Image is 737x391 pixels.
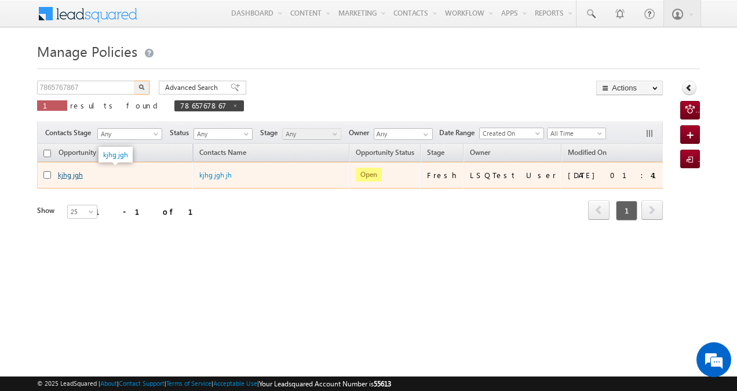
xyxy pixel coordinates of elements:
[53,146,122,161] a: Opportunity Name
[568,170,684,180] div: [DATE] 01:41 PM
[43,100,61,110] span: 1
[20,61,49,76] img: d_60004797649_company_0_60004797649
[166,379,211,387] a: Terms of Service
[596,81,663,95] button: Actions
[194,128,253,140] a: Any
[259,379,391,388] span: Your Leadsquared Account Number is
[616,201,637,220] span: 1
[547,128,606,139] a: All Time
[439,128,479,138] span: Date Range
[97,128,162,140] a: Any
[60,61,195,76] div: Chat with us now
[194,129,249,139] span: Any
[356,168,382,182] span: Open
[37,378,391,389] span: © 2025 LeadSquared | | | | |
[282,128,341,140] a: Any
[427,170,458,180] div: Fresh
[100,379,117,387] a: About
[194,146,252,161] span: Contacts Name
[480,128,540,139] span: Created On
[190,6,218,34] div: Minimize live chat window
[283,129,338,139] span: Any
[479,128,544,139] a: Created On
[588,200,610,220] span: prev
[37,42,137,60] span: Manage Policies
[119,379,165,387] a: Contact Support
[165,82,221,93] span: Advanced Search
[170,128,194,138] span: Status
[43,150,51,157] input: Check all records
[95,205,207,218] div: 1 - 1 of 1
[562,146,612,161] a: Modified On
[260,128,282,138] span: Stage
[103,150,128,159] a: kjhg jgh
[45,128,96,138] span: Contacts Stage
[58,171,83,179] a: kjhg jgh
[158,305,210,321] em: Start Chat
[199,171,232,179] a: kjhg jgh jh
[67,205,97,219] a: 25
[70,100,162,110] span: results found
[180,100,227,110] span: 7865767867
[350,146,420,161] a: Opportunity Status
[374,128,433,140] input: Type to Search
[98,129,158,139] span: Any
[349,128,374,138] span: Owner
[421,146,450,161] a: Stage
[59,148,116,157] span: Opportunity Name
[470,170,556,180] div: LSQTest User
[374,379,391,388] span: 55613
[213,379,257,387] a: Acceptable Use
[417,129,432,140] a: Show All Items
[138,84,144,90] img: Search
[641,200,663,220] span: next
[37,205,58,216] div: Show
[68,207,98,217] span: 25
[588,201,610,220] a: prev
[15,107,211,296] textarea: Type your message and hit 'Enter'
[427,148,444,157] span: Stage
[641,201,663,220] a: next
[470,148,490,157] span: Owner
[548,128,603,139] span: All Time
[568,148,607,157] span: Modified On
